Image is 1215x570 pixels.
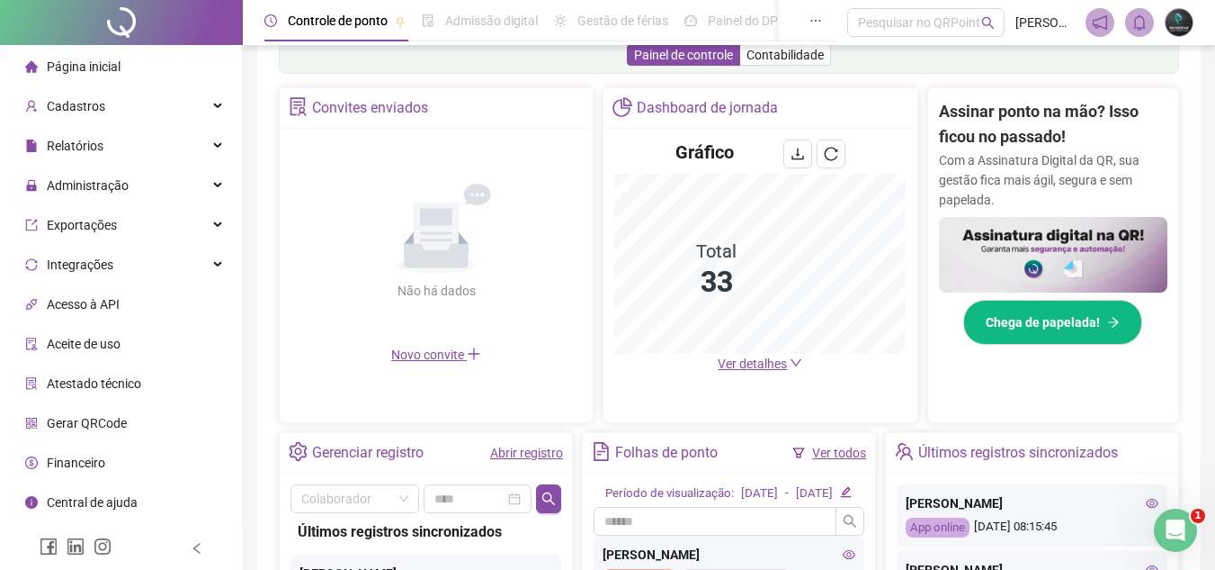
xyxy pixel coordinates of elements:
[746,48,824,62] span: Contabilidade
[94,538,112,556] span: instagram
[25,377,38,390] span: solution
[906,493,1158,513] div: [PERSON_NAME]
[289,442,308,461] span: setting
[592,442,611,461] span: file-text
[675,140,734,165] h4: Gráfico
[843,548,855,561] span: eye
[25,338,38,350] span: audit
[1154,509,1197,552] iframe: Intercom live chat
[47,59,121,74] span: Página inicial
[47,297,120,312] span: Acesso à API
[843,514,857,529] span: search
[809,14,822,27] span: ellipsis
[906,518,1158,538] div: [DATE] 08:15:45
[490,446,563,460] a: Abrir registro
[25,258,38,271] span: sync
[939,99,1167,150] h2: Assinar ponto na mão? Isso ficou no passado!
[25,496,38,509] span: info-circle
[963,300,1142,345] button: Chega de papelada!
[47,495,138,510] span: Central de ajuda
[1146,497,1158,510] span: eye
[25,179,38,192] span: lock
[422,14,434,27] span: file-done
[708,14,778,28] span: Painel do DP
[312,438,424,468] div: Gerenciar registro
[541,492,556,506] span: search
[603,545,855,565] div: [PERSON_NAME]
[791,147,805,161] span: download
[790,357,802,369] span: down
[684,14,697,27] span: dashboard
[264,14,277,27] span: clock-circle
[1107,316,1120,329] span: arrow-right
[986,312,1100,332] span: Chega de papelada!
[47,258,113,272] span: Integrações
[25,100,38,113] span: user-add
[1166,9,1193,36] img: 35618
[906,518,969,538] div: App online
[25,298,38,311] span: api
[605,484,734,503] div: Período de visualização:
[1131,14,1148,31] span: bell
[554,14,567,27] span: sun
[47,456,105,470] span: Financeiro
[824,147,838,161] span: reload
[718,357,802,371] a: Ver detalhes down
[395,16,406,27] span: pushpin
[445,14,538,28] span: Admissão digital
[312,93,428,123] div: Convites enviados
[289,97,308,116] span: solution
[47,218,117,232] span: Exportações
[47,139,103,153] span: Relatórios
[895,442,914,461] span: team
[298,520,554,543] div: Últimos registros sincronizados
[840,486,852,498] span: edit
[1191,509,1205,523] span: 1
[47,337,121,351] span: Aceite de uso
[939,217,1167,294] img: banner%2F02c71560-61a6-44d4-94b9-c8ab97240462.png
[25,140,38,152] span: file
[1092,14,1108,31] span: notification
[741,484,778,503] div: [DATE]
[288,14,388,28] span: Controle de ponto
[634,48,733,62] span: Painel de controle
[47,99,105,113] span: Cadastros
[47,376,141,391] span: Atestado técnico
[1015,13,1075,32] span: [PERSON_NAME]
[812,446,866,460] a: Ver todos
[353,281,519,301] div: Não há dados
[981,16,995,30] span: search
[47,178,129,193] span: Administração
[47,416,127,430] span: Gerar QRCode
[25,60,38,73] span: home
[25,457,38,469] span: dollar
[191,542,203,555] span: left
[67,538,85,556] span: linkedin
[796,484,833,503] div: [DATE]
[25,417,38,430] span: qrcode
[391,348,481,362] span: Novo convite
[40,538,58,556] span: facebook
[718,357,787,371] span: Ver detalhes
[467,347,481,361] span: plus
[939,150,1167,210] p: Com a Assinatura Digital da QR, sua gestão fica mais ágil, segura e sem papelada.
[785,484,789,503] div: -
[615,438,718,468] div: Folhas de ponto
[792,447,805,459] span: filter
[577,14,668,28] span: Gestão de férias
[612,97,631,116] span: pie-chart
[637,93,778,123] div: Dashboard de jornada
[918,438,1118,468] div: Últimos registros sincronizados
[25,219,38,231] span: export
